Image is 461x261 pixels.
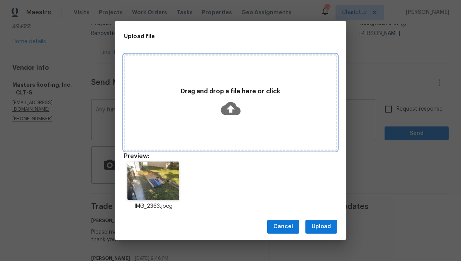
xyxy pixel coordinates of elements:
p: Drag and drop a file here or click [125,88,336,96]
img: 9k= [127,162,179,200]
span: Cancel [273,222,293,232]
button: Upload [305,220,337,234]
h2: Upload file [124,32,302,40]
button: Cancel [267,220,299,234]
p: IMG_2363.jpeg [124,202,183,210]
span: Upload [312,222,331,232]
